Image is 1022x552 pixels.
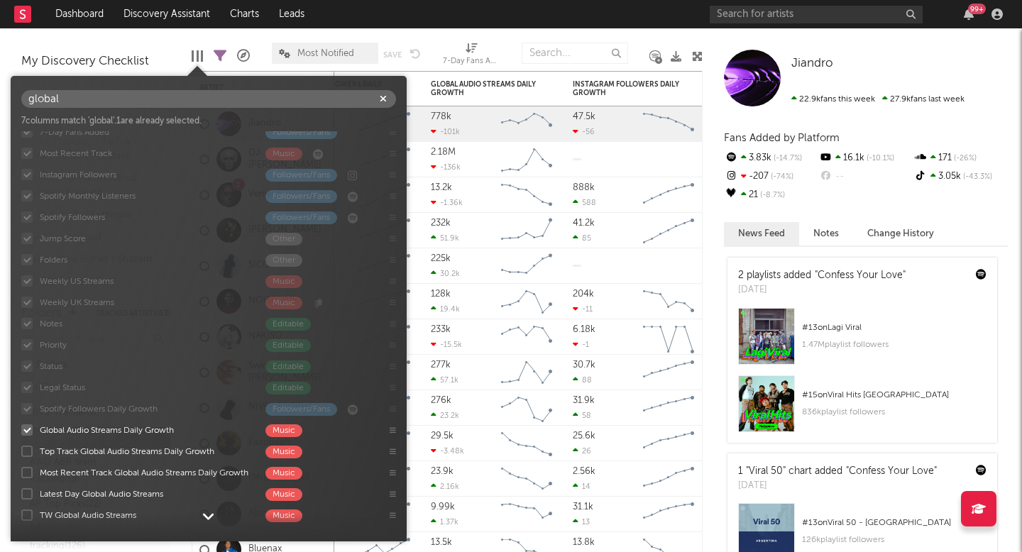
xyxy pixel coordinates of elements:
[495,213,559,248] svg: Chart title
[297,49,354,58] span: Most Notified
[265,190,337,203] div: Followers/Fans
[573,375,592,385] div: 88
[495,106,559,142] svg: Chart title
[802,531,987,548] div: 126k playlist followers
[443,53,500,70] div: 7-Day Fans Added (7-Day Fans Added)
[573,411,591,420] div: 58
[431,411,459,420] div: 23.2k
[431,482,459,491] div: 2.16k
[431,467,454,476] div: 23.9k
[637,319,700,355] svg: Chart title
[431,162,461,172] div: -136k
[40,403,251,416] div: Spotify Followers Daily Growth
[724,186,818,204] div: 21
[573,198,596,207] div: 588
[724,222,799,245] button: News Feed
[799,222,853,245] button: Notes
[431,127,460,136] div: -101k
[802,404,987,421] div: 836k playlist followers
[265,318,311,331] div: Editable
[431,360,451,370] div: 277k
[573,127,595,136] div: -56
[431,446,464,456] div: -3.48k
[802,319,987,336] div: # 13 on Lagi Viral
[961,173,992,181] span: -43.3 %
[818,149,913,167] div: 16.1k
[864,155,894,162] span: -10.1 %
[952,155,977,162] span: -26 %
[40,382,251,394] div: Legal Status
[495,319,559,355] svg: Chart title
[573,80,679,97] div: Instagram Followers Daily Growth
[40,318,251,331] div: Notes
[40,339,251,352] div: Priority
[727,375,997,443] a: #15onViral Hits [GEOGRAPHIC_DATA]836kplaylist followers
[802,514,987,531] div: # 13 on Viral 50 - [GEOGRAPHIC_DATA]
[913,167,1008,186] div: 3.05k
[738,283,906,297] div: [DATE]
[431,325,451,334] div: 233k
[758,192,785,199] span: -8.7 %
[431,396,451,405] div: 276k
[40,360,251,373] div: Status
[791,57,833,70] span: Jiandro
[40,254,251,267] div: Folders
[431,375,458,385] div: 57.1k
[431,269,460,278] div: 30.2k
[431,112,451,121] div: 778k
[431,183,452,192] div: 13.2k
[573,502,593,512] div: 31.1k
[265,126,337,139] div: Followers/Fans
[265,403,337,416] div: Followers/Fans
[495,497,559,532] svg: Chart title
[573,467,595,476] div: 2.56k
[265,360,311,373] div: Editable
[637,355,700,390] svg: Chart title
[495,461,559,497] svg: Chart title
[443,35,500,77] div: 7-Day Fans Added (7-Day Fans Added)
[431,502,455,512] div: 9.99k
[410,47,421,60] button: Undo the changes to the current view.
[40,233,251,245] div: Jump Score
[968,4,986,14] div: 99 +
[637,461,700,497] svg: Chart title
[21,115,396,128] div: 7 columns match ' global '. 1 are already selected.
[573,304,593,314] div: -11
[265,446,302,458] div: Music
[573,289,594,299] div: 204k
[637,390,700,426] svg: Chart title
[40,126,251,139] div: 7-Day Fans Added
[40,275,251,288] div: Weekly US Streams
[637,497,700,532] svg: Chart title
[771,155,802,162] span: -14.7 %
[265,169,337,182] div: Followers/Fans
[431,219,451,228] div: 232k
[637,106,700,142] svg: Chart title
[40,446,251,458] div: Top Track Global Audio Streams Daily Growth
[573,219,595,228] div: 41.2k
[265,148,302,160] div: Music
[40,424,251,437] div: Global Audio Streams Daily Growth
[265,424,302,437] div: Music
[573,360,595,370] div: 30.7k
[791,57,833,71] a: Jiandro
[637,213,700,248] svg: Chart title
[738,268,906,283] div: 2 playlists added
[265,467,302,480] div: Music
[265,382,311,394] div: Editable
[495,426,559,461] svg: Chart title
[40,297,251,309] div: Weekly UK Streams
[21,53,170,70] div: My Discovery Checklist
[431,538,452,547] div: 13.5k
[738,479,937,493] div: [DATE]
[495,142,559,177] svg: Chart title
[431,148,456,157] div: 2.18M
[573,396,595,405] div: 31.9k
[815,270,906,280] a: "Confess Your Love"
[818,167,913,186] div: --
[214,35,226,77] div: Filters(39 of 59)
[431,340,462,349] div: -15.5k
[710,6,923,23] input: Search for artists
[40,148,251,160] div: Most Recent Track
[383,51,402,59] button: Save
